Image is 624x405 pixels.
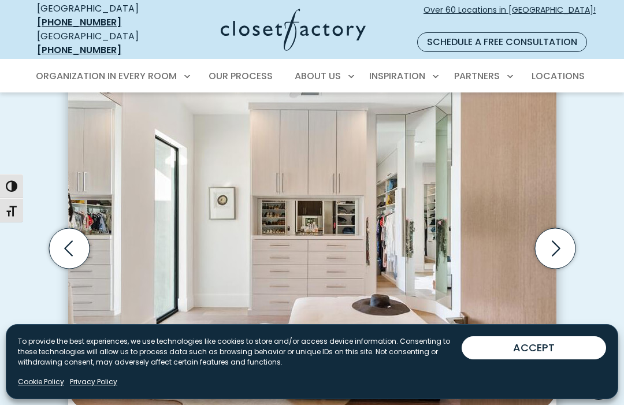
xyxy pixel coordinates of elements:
nav: Primary Menu [28,60,596,92]
button: Previous slide [44,224,94,273]
span: Locations [532,69,585,83]
span: Inspiration [369,69,425,83]
span: Over 60 Locations in [GEOGRAPHIC_DATA]! [424,4,596,28]
div: [GEOGRAPHIC_DATA] [37,2,163,29]
span: About Us [295,69,341,83]
div: [GEOGRAPHIC_DATA] [37,29,163,57]
button: ACCEPT [462,336,606,359]
span: Organization in Every Room [36,69,177,83]
a: [PHONE_NUMBER] [37,43,121,57]
p: To provide the best experiences, we use technologies like cookies to store and/or access device i... [18,336,462,367]
img: Closet Factory Logo [221,9,366,51]
a: Privacy Policy [70,377,117,387]
span: Our Process [209,69,273,83]
button: Next slide [530,224,580,273]
a: Cookie Policy [18,377,64,387]
span: Partners [454,69,500,83]
a: Schedule a Free Consultation [417,32,587,52]
a: [PHONE_NUMBER] [37,16,121,29]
